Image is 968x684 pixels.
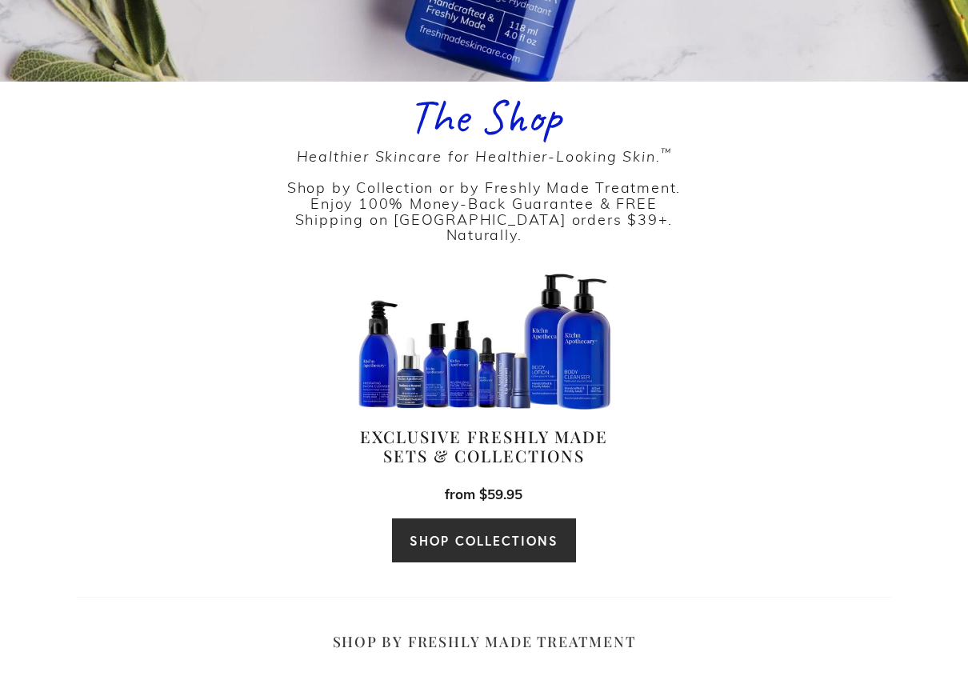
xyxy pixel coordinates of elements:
[391,518,577,563] a: SHOP COLLECTIONS
[445,484,522,503] strong: from $59.95
[661,144,672,159] sup: ™
[287,146,681,245] span: Shop by Collection or by Freshly Made Treatment. Enjoy 100% Money-Back Guarantee & FREE Shipping ...
[360,426,614,466] h4: Exclusive Freshly Made Sets & Collections
[333,632,636,651] span: Shop by Freshly Made Treatment
[297,146,672,166] em: Healthier Skincare for Healthier-Looking Skin.
[408,86,561,146] span: The Shop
